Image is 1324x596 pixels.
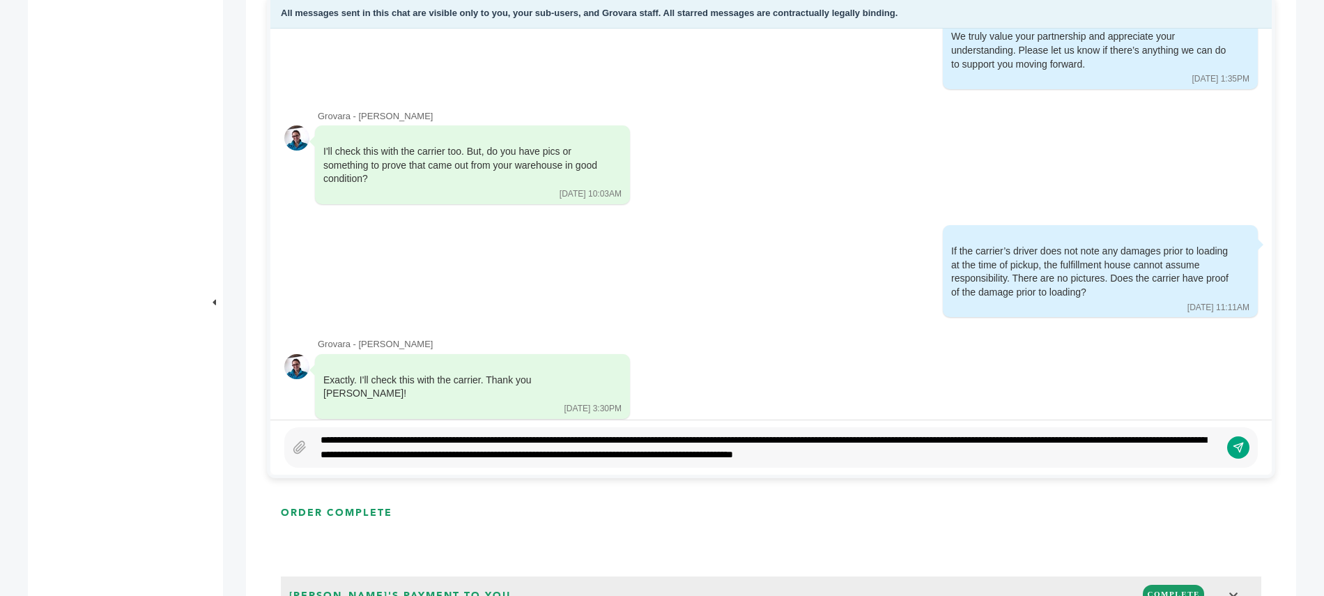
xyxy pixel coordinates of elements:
div: [DATE] 1:35PM [1192,73,1249,85]
div: I'll check this with the carrier too. But, do you have pics or something to prove that came out f... [323,145,602,186]
div: [DATE] 3:30PM [564,403,622,415]
div: [DATE] 10:03AM [560,188,622,200]
div: Exactly. I'll check this with the carrier. Thank you [PERSON_NAME]! [323,374,602,401]
h3: ORDER COMPLETE [281,506,392,520]
div: If the carrier’s driver does not note any damages prior to loading at the time of pickup, the ful... [951,245,1230,299]
div: Grovara - [PERSON_NAME] [318,110,1258,123]
div: [DATE] 11:11AM [1187,302,1249,314]
div: Grovara - [PERSON_NAME] [318,338,1258,351]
